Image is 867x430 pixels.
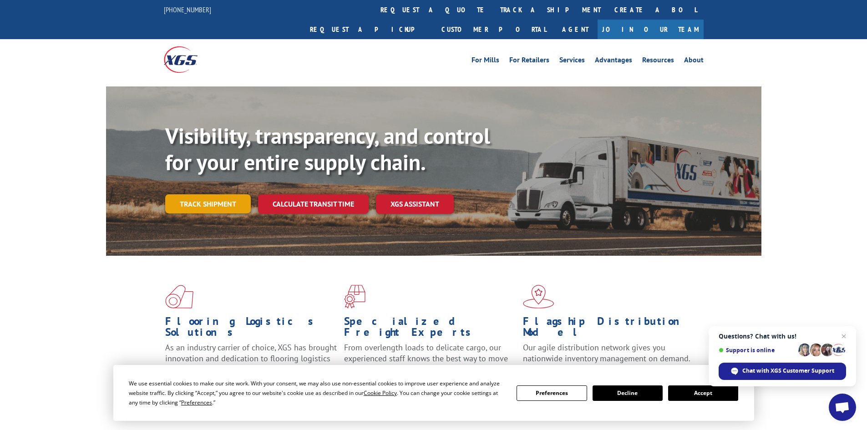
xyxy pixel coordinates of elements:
a: XGS ASSISTANT [376,194,454,214]
h1: Flooring Logistics Solutions [165,316,337,342]
img: xgs-icon-total-supply-chain-intelligence-red [165,285,193,309]
div: Open chat [829,394,856,421]
h1: Flagship Distribution Model [523,316,695,342]
span: Our agile distribution network gives you nationwide inventory management on demand. [523,342,690,364]
h1: Specialized Freight Experts [344,316,516,342]
img: xgs-icon-flagship-distribution-model-red [523,285,554,309]
a: Advantages [595,56,632,66]
a: Track shipment [165,194,251,213]
span: Chat with XGS Customer Support [742,367,834,375]
span: Questions? Chat with us! [719,333,846,340]
button: Decline [593,385,663,401]
span: Preferences [181,399,212,406]
a: [PHONE_NUMBER] [164,5,211,14]
a: Request a pickup [303,20,435,39]
span: Close chat [838,331,849,342]
button: Accept [668,385,738,401]
span: As an industry carrier of choice, XGS has brought innovation and dedication to flooring logistics... [165,342,337,374]
p: From overlength loads to delicate cargo, our experienced staff knows the best way to move your fr... [344,342,516,383]
div: Chat with XGS Customer Support [719,363,846,380]
a: Agent [553,20,598,39]
a: For Mills [472,56,499,66]
a: Resources [642,56,674,66]
span: Cookie Policy [364,389,397,397]
a: Join Our Team [598,20,704,39]
div: We use essential cookies to make our site work. With your consent, we may also use non-essential ... [129,379,506,407]
a: Calculate transit time [258,194,369,214]
a: About [684,56,704,66]
div: Cookie Consent Prompt [113,365,754,421]
b: Visibility, transparency, and control for your entire supply chain. [165,121,490,176]
button: Preferences [517,385,587,401]
a: Customer Portal [435,20,553,39]
span: Support is online [719,347,795,354]
a: Services [559,56,585,66]
img: xgs-icon-focused-on-flooring-red [344,285,365,309]
a: For Retailers [509,56,549,66]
